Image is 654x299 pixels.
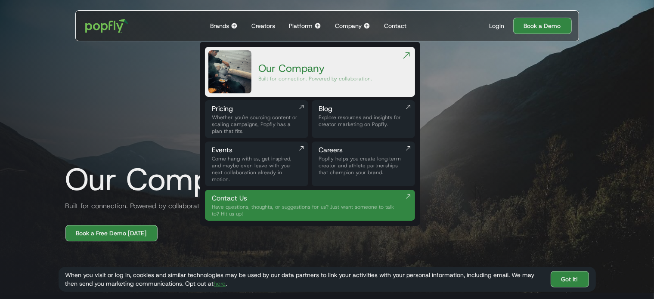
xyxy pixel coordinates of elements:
a: Login [486,22,508,30]
a: EventsCome hang with us, get inspired, and maybe even leave with your next collaboration already ... [205,142,308,186]
div: Contact Us [212,193,401,203]
a: Our CompanyBuilt for connection. Powered by collaboration. [205,47,415,97]
div: Events [212,145,301,155]
div: Company [335,22,362,30]
div: Creators [251,22,275,30]
a: home [79,13,135,39]
div: When you visit or log in, cookies and similar technologies may be used by our data partners to li... [65,271,544,288]
a: PricingWhether you're sourcing content or scaling campaigns, Popfly has a plan that fits. [205,100,308,138]
div: Careers [319,145,408,155]
div: Have questions, thoughts, or suggestions for us? Just want someone to talk to? Hit us up! [212,203,401,217]
div: Blog [319,104,408,114]
div: Our Company [258,62,372,75]
a: Book a Demo [513,18,572,34]
a: here [214,280,226,287]
a: Contact UsHave questions, thoughts, or suggestions for us? Just want someone to talk to? Hit us up! [205,190,415,221]
div: Popfly helps you create long‑term creator and athlete partnerships that champion your brand. [319,155,408,176]
a: Contact [381,11,410,41]
a: BlogExplore resources and insights for creator marketing on Popfly. [312,100,415,138]
div: Brands [210,22,229,30]
div: Pricing [212,104,301,114]
h2: Built for connection. Powered by collaboration. [59,201,211,211]
h1: Our Company [59,162,263,197]
div: Contact [384,22,406,30]
div: Come hang with us, get inspired, and maybe even leave with your next collaboration already in mot... [212,155,301,183]
div: Whether you're sourcing content or scaling campaigns, Popfly has a plan that fits. [212,114,301,135]
div: Login [490,22,505,30]
a: Creators [248,11,279,41]
div: Explore resources and insights for creator marketing on Popfly. [319,114,408,128]
div: Platform [289,22,313,30]
a: CareersPopfly helps you create long‑term creator and athlete partnerships that champion your brand. [312,142,415,186]
a: Book a Free Demo [DATE] [65,225,158,241]
a: Got It! [551,271,589,287]
div: Built for connection. Powered by collaboration. [258,75,372,82]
